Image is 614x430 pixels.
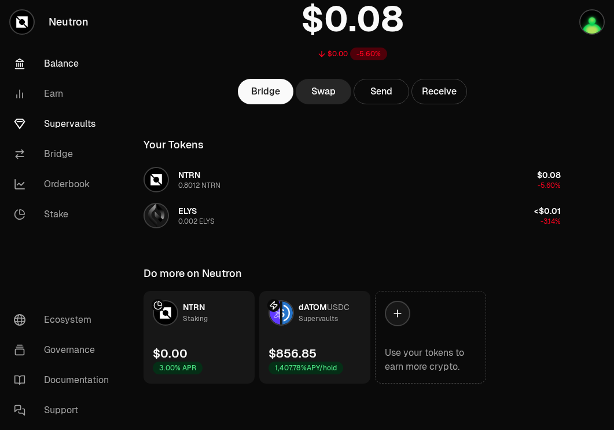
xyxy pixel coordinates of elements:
[5,109,125,139] a: Supervaults
[144,265,242,282] div: Do more on Neutron
[154,301,177,325] img: NTRN Logo
[145,168,168,191] img: NTRN Logo
[354,79,409,104] button: Send
[328,49,348,59] div: $0.00
[270,301,280,325] img: dATOM Logo
[144,291,255,384] a: NTRN LogoNTRNStaking$0.003.00% APR
[183,313,208,325] div: Staking
[538,181,561,190] span: -5.60%
[238,79,293,104] a: Bridge
[5,305,125,335] a: Ecosystem
[350,48,387,60] div: -5.60%
[534,206,561,216] span: <$0.01
[5,79,125,109] a: Earn
[299,313,338,325] div: Supervaults
[5,49,125,79] a: Balance
[537,170,561,180] span: $0.08
[375,291,486,384] a: Use your tokens to earn more crypto.
[178,181,220,190] div: 0.8012 NTRN
[5,139,125,169] a: Bridge
[178,170,200,180] span: NTRN
[541,217,561,226] span: -3.14%
[178,217,215,226] div: 0.002 ELYS
[296,79,351,104] a: Swap
[144,137,204,153] div: Your Tokens
[5,169,125,199] a: Orderbook
[259,291,370,384] a: dATOM LogoUSDC LogodATOMUSDCSupervaults$856.851,407.78%APY/hold
[5,395,125,425] a: Support
[137,162,568,197] button: NTRN LogoNTRN0.8012 NTRN$0.08-5.60%
[178,206,197,216] span: ELYS
[411,79,467,104] button: Receive
[137,198,568,233] button: ELYS LogoELYS0.002 ELYS<$0.01-3.14%
[385,346,476,374] div: Use your tokens to earn more crypto.
[5,335,125,365] a: Governance
[299,302,327,312] span: dATOM
[269,345,317,362] div: $856.85
[153,345,187,362] div: $0.00
[145,204,168,227] img: ELYS Logo
[327,302,350,312] span: USDC
[153,362,203,374] div: 3.00% APR
[580,10,604,34] img: Atom Staking
[5,199,125,229] a: Stake
[269,362,343,374] div: 1,407.78% APY/hold
[183,302,205,312] span: NTRN
[5,365,125,395] a: Documentation
[282,301,293,325] img: USDC Logo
